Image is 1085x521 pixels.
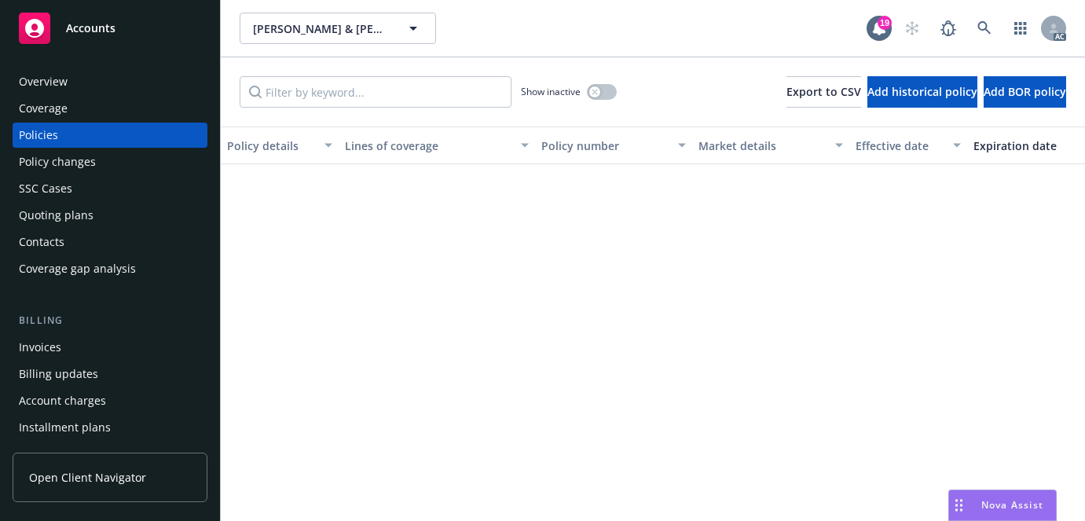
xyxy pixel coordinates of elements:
a: Account charges [13,388,207,413]
span: [PERSON_NAME] & [PERSON_NAME] [253,20,389,37]
a: Policies [13,123,207,148]
button: Nova Assist [948,490,1057,521]
div: Effective date [856,138,944,154]
a: Report a Bug [933,13,964,44]
div: Policies [19,123,58,148]
div: Overview [19,69,68,94]
a: Contacts [13,229,207,255]
input: Filter by keyword... [240,76,511,108]
button: Market details [692,127,849,164]
span: Open Client Navigator [29,469,146,486]
div: Invoices [19,335,61,360]
div: Expiration date [973,138,1077,154]
span: Add historical policy [867,84,977,99]
a: Invoices [13,335,207,360]
a: Quoting plans [13,203,207,228]
div: Coverage [19,96,68,121]
div: SSC Cases [19,176,72,201]
button: Effective date [849,127,967,164]
div: Lines of coverage [345,138,511,154]
a: Overview [13,69,207,94]
div: Installment plans [19,415,111,440]
div: Policy details [227,138,315,154]
a: Coverage gap analysis [13,256,207,281]
div: Policy number [541,138,669,154]
button: Add historical policy [867,76,977,108]
a: Billing updates [13,361,207,387]
a: Policy changes [13,149,207,174]
button: [PERSON_NAME] & [PERSON_NAME] [240,13,436,44]
button: Policy number [535,127,692,164]
div: Market details [698,138,826,154]
span: Show inactive [521,85,581,98]
div: Billing [13,313,207,328]
div: Contacts [19,229,64,255]
a: Start snowing [896,13,928,44]
a: Accounts [13,6,207,50]
a: Installment plans [13,415,207,440]
div: Policy changes [19,149,96,174]
div: Drag to move [949,490,969,520]
a: SSC Cases [13,176,207,201]
a: Coverage [13,96,207,121]
button: Add BOR policy [984,76,1066,108]
div: 19 [878,16,892,30]
div: Billing updates [19,361,98,387]
button: Lines of coverage [339,127,535,164]
div: Coverage gap analysis [19,256,136,281]
div: Account charges [19,388,106,413]
span: Export to CSV [786,84,861,99]
a: Search [969,13,1000,44]
button: Export to CSV [786,76,861,108]
span: Accounts [66,22,115,35]
button: Policy details [221,127,339,164]
div: Quoting plans [19,203,93,228]
span: Nova Assist [981,498,1043,512]
span: Add BOR policy [984,84,1066,99]
a: Switch app [1005,13,1036,44]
